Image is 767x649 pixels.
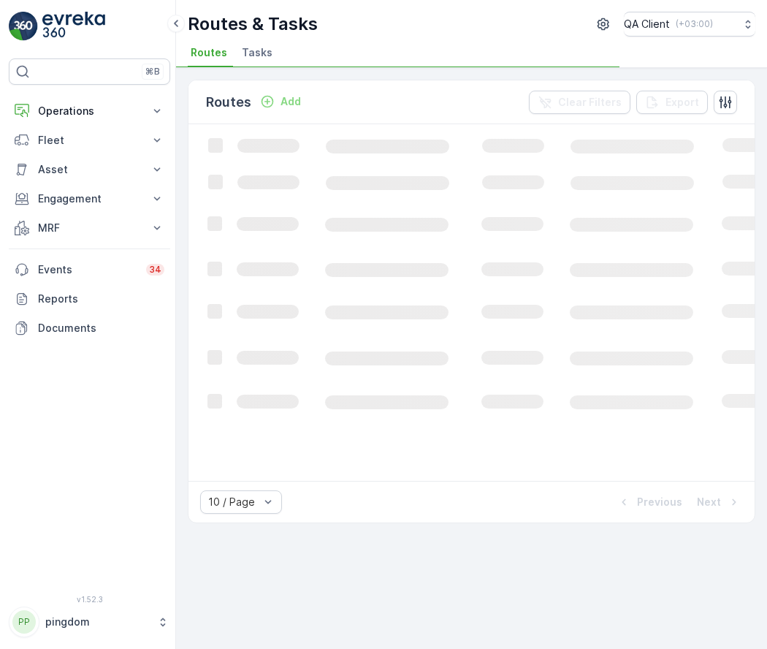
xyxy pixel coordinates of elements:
p: Documents [38,321,164,335]
p: Clear Filters [558,95,622,110]
button: Operations [9,96,170,126]
button: Clear Filters [529,91,630,114]
button: PPpingdom [9,607,170,637]
p: QA Client [624,17,670,31]
a: Reports [9,284,170,314]
button: Add [254,93,307,110]
p: Asset [38,162,141,177]
button: Engagement [9,184,170,213]
p: 34 [149,264,161,276]
p: Export [665,95,699,110]
p: Operations [38,104,141,118]
p: Fleet [38,133,141,148]
button: QA Client(+03:00) [624,12,755,37]
p: Events [38,262,137,277]
p: MRF [38,221,141,235]
p: ⌘B [145,66,160,77]
span: v 1.52.3 [9,595,170,604]
p: Reports [38,292,164,306]
p: Routes [206,92,251,113]
p: Routes & Tasks [188,12,318,36]
p: Add [281,94,301,109]
div: PP [12,610,36,634]
span: Routes [191,45,227,60]
p: ( +03:00 ) [676,18,713,30]
span: Tasks [242,45,272,60]
img: logo [9,12,38,41]
button: Next [695,493,743,511]
p: pingdom [45,615,150,629]
button: Export [636,91,708,114]
button: Previous [615,493,684,511]
button: Asset [9,155,170,184]
p: Next [697,495,721,509]
p: Engagement [38,191,141,206]
a: Documents [9,314,170,343]
p: Previous [637,495,682,509]
button: MRF [9,213,170,243]
img: logo_light-DOdMpM7g.png [42,12,105,41]
a: Events34 [9,255,170,284]
button: Fleet [9,126,170,155]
